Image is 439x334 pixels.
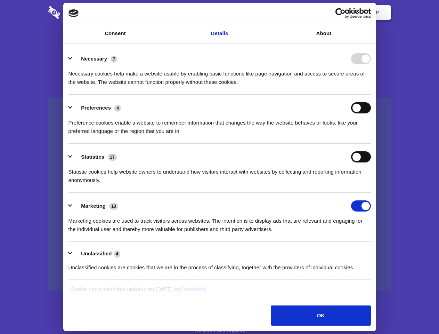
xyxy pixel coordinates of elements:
a: Usercentrics Cookiebot - opens in a new window [310,8,371,18]
div: Preference cookies enable a website to remember information that changes the way the website beha... [68,113,371,135]
div: Necessary cookies help make a website usable by enabling basic functions like page navigation and... [68,64,371,86]
button: Unclassified (4) [68,249,125,258]
button: Necessary (7) [68,53,122,64]
a: Details [168,24,272,43]
a: Wistia video thumbnail [48,98,391,291]
a: Consent [63,24,168,43]
div: Marketing cookies are used to track visitors across websites. The intention is to display ads tha... [68,212,371,233]
button: Preferences (4) [68,102,125,113]
span: 13 [109,203,118,210]
label: Statistics [81,154,104,160]
a: Login [315,2,345,23]
button: Marketing (13) [68,200,123,212]
div: Unclassified cookies are cookies that we are in the process of classifying, together with the pro... [68,258,371,272]
span: 4 [114,250,121,257]
a: Cookiebot [180,286,206,292]
a: Contact [282,2,314,23]
a: Pricing [204,2,234,23]
iframe: Drift Widget Chat Controller [404,299,431,326]
span: 17 [108,154,117,161]
img: logo-wordmark-white-trans-d4663122ce5f474addd5e946df7df03e33cb6a1c49d2221995e7729f52c070b2.svg [48,6,108,19]
label: Preferences [81,105,111,111]
img: logo [68,9,79,17]
h4: Auto-redaction of sensitive data, encrypted data sharing and self-destructing private chats. Shar... [48,63,391,86]
button: OK [271,305,371,326]
h1: Eliminate Slack Data Loss. [48,31,391,56]
div: Statistic cookies help website owners to understand how visitors interact with websites by collec... [68,162,371,184]
a: About [272,24,376,43]
button: Statistics (17) [68,151,121,162]
div: Cookie declaration last updated on [DATE] by [65,285,374,299]
label: Marketing [81,203,106,209]
label: Necessary [81,56,107,62]
span: 4 [114,105,121,112]
span: 7 [111,56,117,63]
